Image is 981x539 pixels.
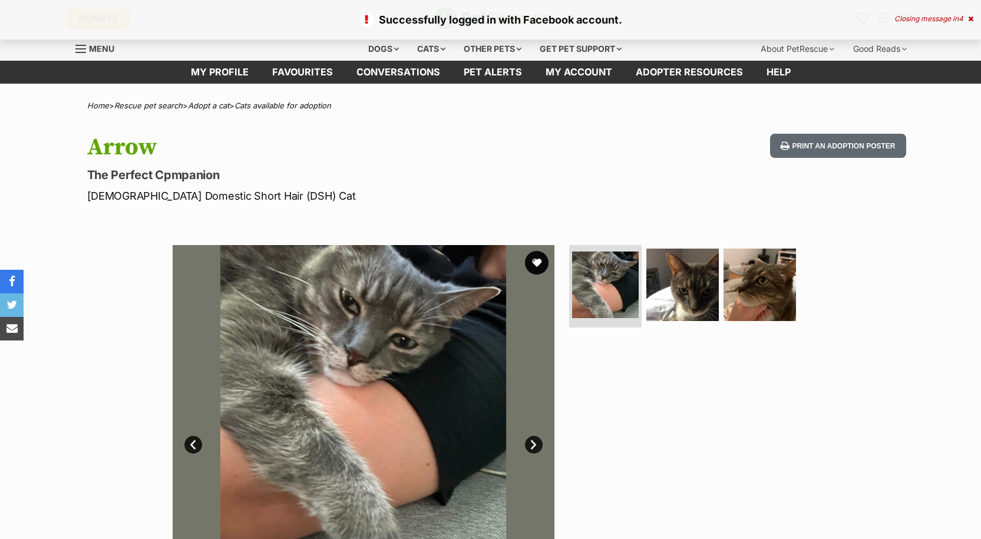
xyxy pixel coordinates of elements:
div: Get pet support [531,37,630,61]
img: Photo of Arrow [724,249,796,321]
img: Photo of Arrow [646,249,719,321]
a: Adopter resources [624,61,755,84]
a: Next [525,436,543,454]
a: Adopt a cat [188,101,229,110]
img: Photo of Arrow [572,252,639,318]
a: Favourites [260,61,345,84]
a: conversations [345,61,452,84]
p: [DEMOGRAPHIC_DATA] Domestic Short Hair (DSH) Cat [87,188,586,204]
div: Other pets [455,37,530,61]
span: 4 [959,14,963,23]
a: Menu [75,37,123,58]
div: Cats [409,37,454,61]
a: Pet alerts [452,61,534,84]
span: Menu [89,44,114,54]
div: Dogs [360,37,407,61]
button: Print an adoption poster [770,134,906,158]
a: My account [534,61,624,84]
a: Prev [184,436,202,454]
div: Good Reads [845,37,915,61]
p: The Perfect Cpmpanion [87,167,586,183]
a: Cats available for adoption [234,101,331,110]
a: Help [755,61,802,84]
div: Closing message in [894,15,973,23]
div: > > > [58,101,924,110]
h1: Arrow [87,134,586,161]
a: My profile [179,61,260,84]
button: favourite [525,251,549,275]
a: Home [87,101,109,110]
a: Rescue pet search [114,101,183,110]
div: About PetRescue [752,37,843,61]
p: Successfully logged in with Facebook account. [12,12,969,28]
